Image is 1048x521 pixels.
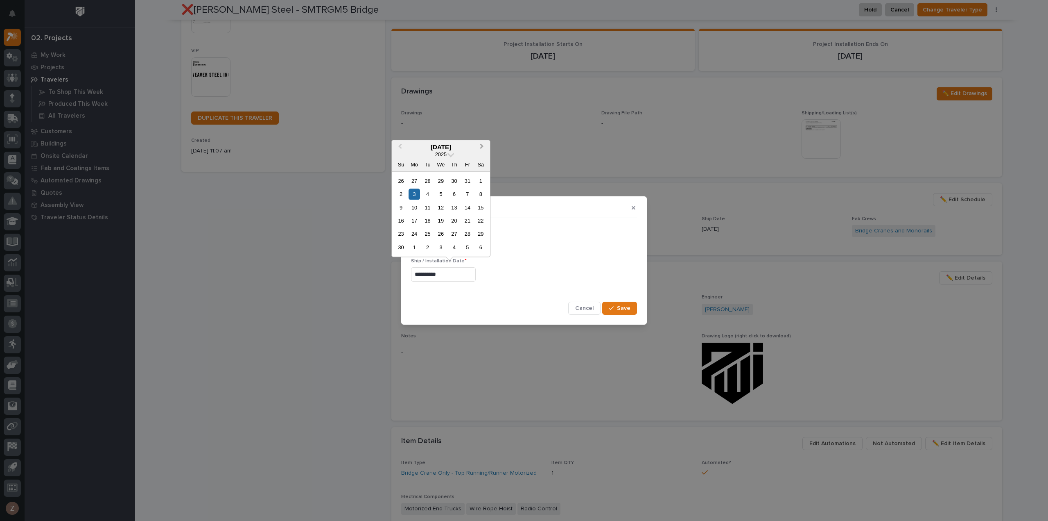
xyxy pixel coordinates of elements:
div: Su [395,159,407,170]
div: Choose Tuesday, November 4th, 2025 [422,189,433,200]
div: We [435,159,446,170]
div: Choose Thursday, November 20th, 2025 [449,215,460,226]
div: Choose Saturday, November 22nd, 2025 [475,215,486,226]
div: Choose Saturday, November 8th, 2025 [475,189,486,200]
div: Choose Tuesday, October 28th, 2025 [422,175,433,187]
div: Choose Tuesday, November 18th, 2025 [422,215,433,226]
div: Choose Wednesday, November 12th, 2025 [435,202,446,213]
div: Choose Friday, December 5th, 2025 [462,242,473,253]
div: Choose Wednesday, November 26th, 2025 [435,229,446,240]
div: Choose Wednesday, October 29th, 2025 [435,175,446,187]
div: Choose Monday, October 27th, 2025 [409,175,420,187]
div: Choose Sunday, November 9th, 2025 [395,202,407,213]
div: Choose Thursday, November 27th, 2025 [449,229,460,240]
div: Mo [409,159,420,170]
div: Choose Tuesday, December 2nd, 2025 [422,242,433,253]
div: Fr [462,159,473,170]
div: Choose Sunday, November 16th, 2025 [395,215,407,226]
div: Choose Saturday, November 29th, 2025 [475,229,486,240]
div: Choose Saturday, November 15th, 2025 [475,202,486,213]
div: Choose Thursday, October 30th, 2025 [449,175,460,187]
button: Next Month [476,141,489,154]
div: Choose Thursday, November 6th, 2025 [449,189,460,200]
div: Choose Sunday, November 2nd, 2025 [395,189,407,200]
div: Choose Monday, December 1st, 2025 [409,242,420,253]
div: Choose Friday, October 31st, 2025 [462,175,473,187]
div: Tu [422,159,433,170]
div: Choose Monday, November 10th, 2025 [409,202,420,213]
div: Choose Tuesday, November 25th, 2025 [422,229,433,240]
div: Choose Monday, November 3rd, 2025 [409,189,420,200]
div: Choose Saturday, December 6th, 2025 [475,242,486,253]
div: Choose Wednesday, December 3rd, 2025 [435,242,446,253]
div: Th [449,159,460,170]
div: month 2025-11 [394,174,487,254]
button: Cancel [568,302,601,315]
button: Save [602,302,637,315]
div: Choose Thursday, December 4th, 2025 [449,242,460,253]
div: Choose Friday, November 21st, 2025 [462,215,473,226]
div: Choose Thursday, November 13th, 2025 [449,202,460,213]
span: Cancel [575,305,594,312]
span: 2025 [435,151,447,157]
div: Choose Friday, November 14th, 2025 [462,202,473,213]
div: Choose Wednesday, November 5th, 2025 [435,189,446,200]
span: Ship / Installation Date [411,259,467,264]
div: Sa [475,159,486,170]
div: Choose Monday, November 24th, 2025 [409,229,420,240]
div: Choose Friday, November 28th, 2025 [462,229,473,240]
div: Choose Tuesday, November 11th, 2025 [422,202,433,213]
div: Choose Sunday, November 30th, 2025 [395,242,407,253]
div: Choose Saturday, November 1st, 2025 [475,175,486,187]
div: Choose Sunday, November 23rd, 2025 [395,229,407,240]
div: [DATE] [392,143,490,151]
div: Choose Friday, November 7th, 2025 [462,189,473,200]
button: Previous Month [393,141,406,154]
div: Choose Sunday, October 26th, 2025 [395,175,407,187]
div: Choose Monday, November 17th, 2025 [409,215,420,226]
div: Choose Wednesday, November 19th, 2025 [435,215,446,226]
span: Save [617,305,630,312]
